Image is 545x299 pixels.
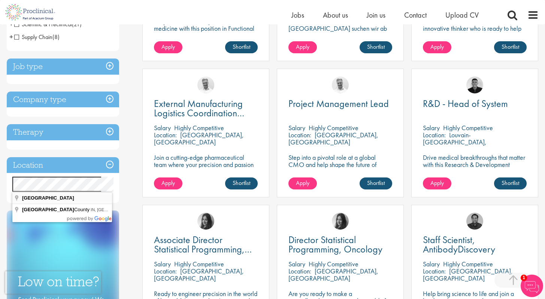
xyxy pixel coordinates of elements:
span: Apply [430,43,444,51]
span: Location: [288,267,311,275]
p: Highly Competitive [309,123,358,132]
a: Staff Scientist, AntibodyDiscovery [423,235,527,254]
span: R&D - Head of System [423,97,508,110]
span: Associate Director Statistical Programming, Oncology [154,233,252,265]
img: Chatbot [521,275,543,297]
a: Contact [404,10,427,20]
span: [GEOGRAPHIC_DATA] [22,195,74,201]
a: Apply [154,177,182,189]
a: External Manufacturing Logistics Coordination Support [154,99,258,118]
a: Apply [154,41,182,53]
h3: Location [7,157,119,173]
a: Jobs [291,10,304,20]
a: Upload CV [445,10,479,20]
span: External Manufacturing Logistics Coordination Support [154,97,244,129]
p: Step into a pivotal role at a global CMO and help shape the future of healthcare manufacturing. [288,154,392,175]
p: Drive medical breakthroughs that matter with this Research & Development position! [423,154,527,175]
p: [GEOGRAPHIC_DATA], [GEOGRAPHIC_DATA] [423,267,513,282]
p: Highly Competitive [443,123,493,132]
p: Highly Competitive [174,123,224,132]
p: [GEOGRAPHIC_DATA], [GEOGRAPHIC_DATA] [288,131,378,146]
span: Supply Chain [14,33,52,41]
span: Salary [288,123,305,132]
a: Join us [367,10,385,20]
span: Salary [154,260,171,268]
a: Shortlist [225,177,258,189]
span: Location: [423,267,446,275]
img: Heidi Hennigan [332,213,349,230]
span: Apply [296,179,309,187]
img: Heidi Hennigan [197,213,214,230]
img: Christian Andersen [466,77,483,93]
span: + [9,31,13,42]
a: Shortlist [494,177,527,189]
span: County [22,207,91,212]
p: [GEOGRAPHIC_DATA], [GEOGRAPHIC_DATA] [154,131,244,146]
a: Shortlist [360,177,392,189]
span: Apply [430,179,444,187]
a: Associate Director Statistical Programming, Oncology [154,235,258,254]
h3: Company type [7,92,119,108]
a: Director Statistical Programming, Oncology [288,235,392,254]
span: Supply Chain [14,33,60,41]
a: Apply [423,177,451,189]
span: 1 [521,275,527,281]
span: Director Statistical Programming, Oncology [288,233,382,255]
iframe: reCAPTCHA [5,271,101,294]
p: Highly Competitive [309,260,358,268]
span: Salary [154,123,171,132]
img: Joshua Bye [332,77,349,93]
span: Location: [423,131,446,139]
span: Salary [288,260,305,268]
a: Apply [288,177,317,189]
a: R&D - Head of System [423,99,527,108]
a: Shortlist [494,41,527,53]
p: Help redefine what's possible in modern medicine with this position in Functional Analysis! [154,18,258,39]
p: Louvain-[GEOGRAPHIC_DATA], [GEOGRAPHIC_DATA] [423,131,487,153]
span: (8) [52,33,60,41]
h3: Therapy [7,124,119,140]
span: IN, [GEOGRAPHIC_DATA] [91,207,140,212]
span: Location: [288,131,311,139]
a: Shortlist [360,41,392,53]
a: About us [323,10,348,20]
span: Salary [423,260,440,268]
span: Project Management Lead [288,97,389,110]
span: [GEOGRAPHIC_DATA] [22,207,74,212]
p: Highly Competitive [174,260,224,268]
h3: Job type [7,59,119,75]
a: Shortlist [225,41,258,53]
p: Highly Competitive [443,260,493,268]
span: Apply [161,179,175,187]
p: Join a cutting-edge pharmaceutical team where your precision and passion for supply chain will he... [154,154,258,182]
p: [GEOGRAPHIC_DATA], [GEOGRAPHIC_DATA] [288,267,378,282]
span: Location: [154,131,177,139]
span: Location: [154,267,177,275]
a: Apply [423,41,451,53]
a: Project Management Lead [288,99,392,108]
span: Apply [161,43,175,51]
img: Mike Raletz [466,213,483,230]
p: [GEOGRAPHIC_DATA], [GEOGRAPHIC_DATA] [154,267,244,282]
span: Apply [296,43,309,51]
a: Apply [288,41,317,53]
span: Staff Scientist, AntibodyDiscovery [423,233,495,255]
span: Salary [423,123,440,132]
img: Joshua Bye [197,77,214,93]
